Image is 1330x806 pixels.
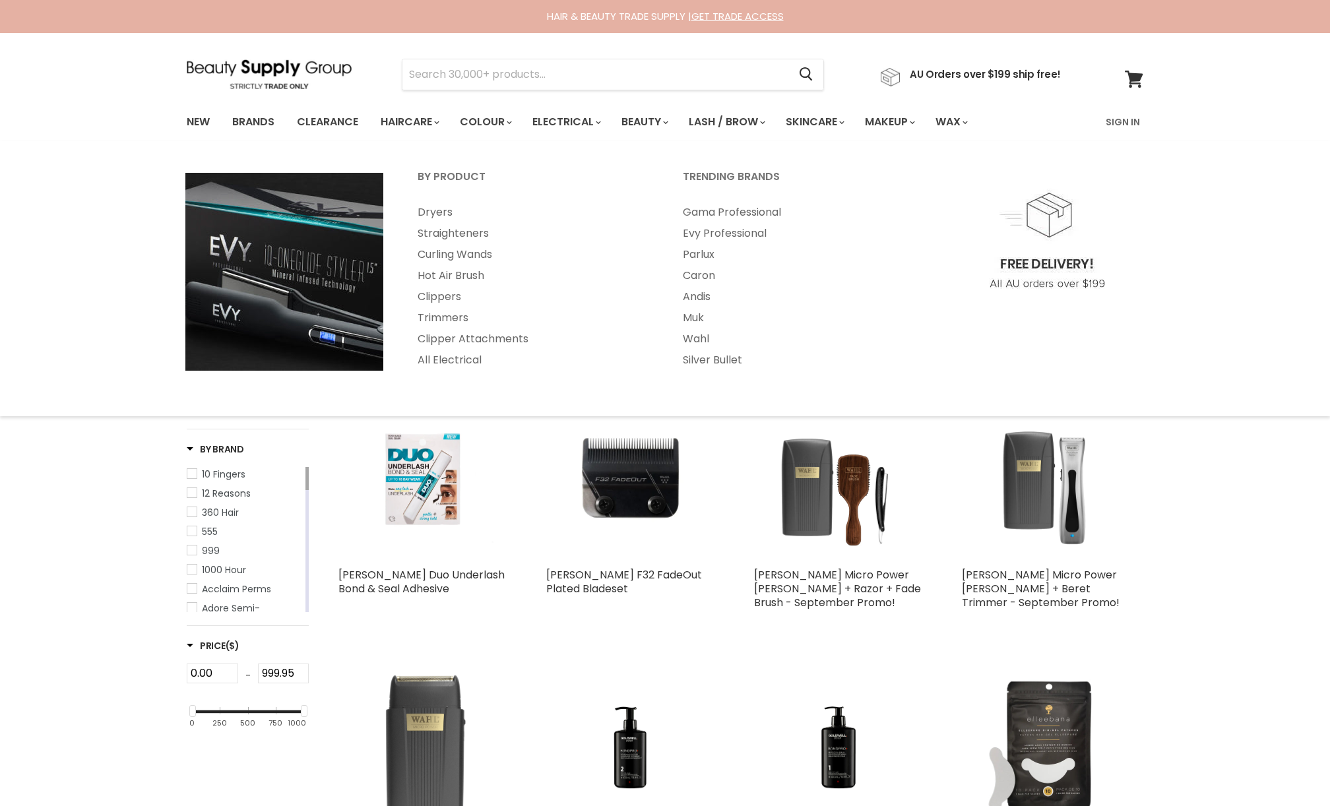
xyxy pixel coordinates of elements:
a: All Electrical [401,350,664,371]
div: 0 [189,719,195,728]
a: Curling Wands [401,244,664,265]
a: Clipper Attachments [401,328,664,350]
a: New [177,108,220,136]
a: [PERSON_NAME] Duo Underlash Bond & Seal Adhesive [338,567,505,596]
div: 250 [212,719,227,728]
a: Wax [926,108,976,136]
span: Price [187,639,239,652]
span: 999 [202,544,220,557]
a: 360 Hair [187,505,303,520]
iframe: Gorgias live chat messenger [1264,744,1317,793]
a: 555 [187,524,303,539]
a: 999 [187,543,303,558]
a: Wahl [666,328,929,350]
a: Caron [666,265,929,286]
a: GET TRADE ACCESS [691,9,784,23]
img: Ardell Duo Underlash Bond & Seal Adhesive [338,393,507,561]
ul: Main menu [401,202,664,371]
form: Product [402,59,824,90]
a: Muk [666,307,929,328]
div: 750 [269,719,282,728]
img: Goldwell Bond Pro+ No.1 [754,691,922,800]
span: 555 [202,525,218,538]
span: Adore Semi-Permanent Hair Color [202,602,301,629]
img: Wahl F32 FadeOut Plated Bladeset [546,393,714,561]
a: Beauty [612,108,676,136]
a: Haircare [371,108,447,136]
a: 12 Reasons [187,486,303,501]
a: Evy Professional [666,223,929,244]
a: 10 Fingers [187,467,303,481]
a: Hot Air Brush [401,265,664,286]
a: Sign In [1098,108,1148,136]
a: [PERSON_NAME] F32 FadeOut Plated Bladeset [546,567,702,596]
div: - [238,664,258,687]
a: 1000 Hour [187,563,303,577]
ul: Main menu [177,103,1038,141]
a: Clippers [401,286,664,307]
input: Search [402,59,788,90]
button: Search [788,59,823,90]
a: Wahl F32 FadeOut Plated Bladeset Wahl F32 FadeOut Plated Bladeset [546,393,714,561]
a: Dryers [401,202,664,223]
div: 1000 [288,719,306,728]
a: By Product [401,166,664,199]
a: Clearance [287,108,368,136]
span: 1000 Hour [202,563,246,576]
a: Trimmers [401,307,664,328]
a: Parlux [666,244,929,265]
input: Min Price [187,664,238,683]
a: Colour [450,108,520,136]
input: Max Price [258,664,309,683]
span: 10 Fingers [202,468,245,481]
a: Brands [222,108,284,136]
img: Goldwell Bond Pro+ No.2 [546,691,714,800]
a: Trending Brands [666,166,929,199]
img: Wahl Micro Power Shaver + Beret Trimmer - September Promo! [962,393,1130,561]
a: Gama Professional [666,202,929,223]
a: Andis [666,286,929,307]
div: HAIR & BEAUTY TRADE SUPPLY | [170,10,1160,23]
span: 360 Hair [202,506,239,519]
nav: Main [170,103,1160,141]
span: ($) [226,639,239,652]
h3: By Brand [187,443,244,456]
a: Skincare [776,108,852,136]
a: Lash / Brow [679,108,773,136]
a: [PERSON_NAME] Micro Power [PERSON_NAME] + Beret Trimmer - September Promo! [962,567,1120,610]
div: 500 [240,719,255,728]
a: Electrical [522,108,609,136]
a: Silver Bullet [666,350,929,371]
a: Acclaim Perms [187,582,303,596]
a: Straighteners [401,223,664,244]
h3: Price($) [187,639,239,652]
a: Makeup [855,108,923,136]
a: Ardell Duo Underlash Bond & Seal Adhesive Ardell Duo Underlash Bond & Seal Adhesive [338,393,507,561]
a: [PERSON_NAME] Micro Power [PERSON_NAME] + Razor + Fade Brush - September Promo! [754,567,921,610]
img: Wahl Micro Power Shaver + Razor + Fade Brush - September Promo! [754,393,922,561]
a: Adore Semi-Permanent Hair Color [187,601,303,630]
span: 12 Reasons [202,487,251,500]
ul: Main menu [666,202,929,371]
span: Acclaim Perms [202,582,271,596]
